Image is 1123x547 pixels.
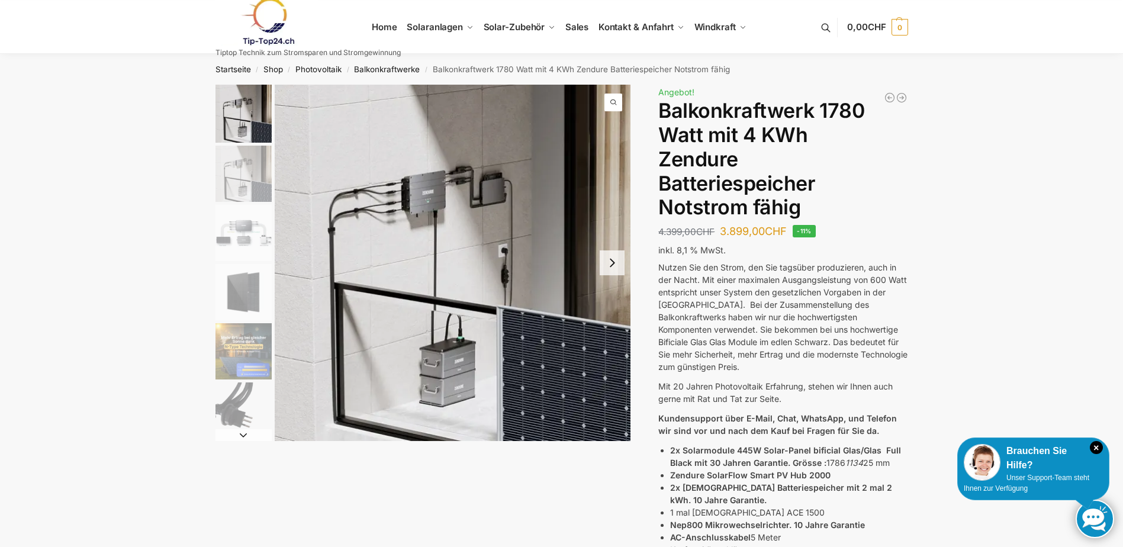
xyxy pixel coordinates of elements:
[213,203,272,262] li: 3 / 11
[215,323,272,379] img: solakon-balkonkraftwerk-890-800w-2-x-445wp-module-growatt-neo-800m-x-growatt-noah-2000-schuko-kab...
[670,482,892,505] strong: 2x [DEMOGRAPHIC_DATA] Batteriespeicher mit 2 mal 2 kWh. 10 Jahre Garantie.
[670,531,908,543] li: 5 Meter
[215,85,272,143] img: Zendure-solar-flow-Batteriespeicher für Balkonkraftwerke
[658,380,908,405] p: Mit 20 Jahren Photovoltaik Erfahrung, stehen wir Ihnen auch gerne mit Rat und Tat zur Seite.
[593,1,689,54] a: Kontakt & Anfahrt
[213,321,272,381] li: 5 / 11
[275,85,631,441] img: Zendure-solar-flow-Batteriespeicher für Balkonkraftwerke
[213,85,272,144] li: 1 / 11
[884,92,896,104] a: Flexible Solarpanels (2×120 W) & SolarLaderegler
[354,65,420,74] a: Balkonkraftwerke
[892,19,908,36] span: 0
[658,261,908,373] p: Nutzen Sie den Strom, den Sie tagsüber produzieren, auch in der Nacht. Mit einer maximalen Ausgan...
[407,21,463,33] span: Solaranlagen
[689,1,751,54] a: Windkraft
[213,381,272,440] li: 6 / 11
[215,146,272,202] img: Zendure-solar-flow-Batteriespeicher für Balkonkraftwerke
[295,65,342,74] a: Photovoltaik
[670,445,901,468] strong: 2x Solarmodule 445W Solar-Panel bificial Glas/Glas Full Black mit 30 Jahren Garantie. Grösse :
[484,21,545,33] span: Solar-Zubehör
[251,65,263,75] span: /
[670,532,751,542] strong: AC-Anschlusskabel
[600,250,625,275] button: Next slide
[215,429,272,441] button: Next slide
[896,92,908,104] a: Balkonkraftwerk 900/600 Watt bificial Glas/Glas
[565,21,589,33] span: Sales
[215,382,272,439] img: Anschlusskabel-3meter_schweizer-stecker
[793,225,816,237] span: -11%
[275,85,631,441] li: 1 / 11
[215,65,251,74] a: Startseite
[215,205,272,261] img: Zendure Batteriespeicher-wie anschliessen
[215,49,401,56] p: Tiptop Technik zum Stromsparen und Stromgewinnung
[283,65,295,75] span: /
[765,225,787,237] span: CHF
[658,99,908,220] h1: Balkonkraftwerk 1780 Watt mit 4 KWh Zendure Batteriespeicher Notstrom fähig
[964,474,1089,493] span: Unser Support-Team steht Ihnen zur Verfügung
[658,87,694,97] span: Angebot!
[658,245,726,255] span: inkl. 8,1 % MwSt.
[670,520,865,530] strong: Nep800 Mikrowechselrichter. 10 Jahre Garantie
[1090,441,1103,454] i: Schließen
[847,9,908,45] a: 0,00CHF 0
[964,444,1000,481] img: Customer service
[402,1,478,54] a: Solaranlagen
[670,470,831,480] strong: Zendure SolarFlow Smart PV Hub 2000
[420,65,432,75] span: /
[670,506,908,519] li: 1 mal [DEMOGRAPHIC_DATA] ACE 1500
[658,226,715,237] bdi: 4.399,00
[720,225,787,237] bdi: 3.899,00
[263,65,283,74] a: Shop
[560,1,593,54] a: Sales
[275,85,631,441] a: Zendure-solar-flow-Batteriespeicher für BalkonkraftwerkeZnedure solar flow Batteriespeicher fuer ...
[478,1,560,54] a: Solar-Zubehör
[658,413,897,436] strong: Kundensupport über E-Mail, Chat, WhatsApp, und Telefon wir sind vor und nach dem Kauf bei Fragen ...
[826,458,890,468] span: 1786 25 mm
[964,444,1103,472] div: Brauchen Sie Hilfe?
[213,262,272,321] li: 4 / 11
[694,21,736,33] span: Windkraft
[342,65,354,75] span: /
[194,54,929,85] nav: Breadcrumb
[598,21,674,33] span: Kontakt & Anfahrt
[847,21,886,33] span: 0,00
[213,144,272,203] li: 2 / 11
[696,226,715,237] span: CHF
[213,440,272,499] li: 7 / 11
[215,264,272,320] img: Maysun
[868,21,886,33] span: CHF
[845,458,863,468] em: 1134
